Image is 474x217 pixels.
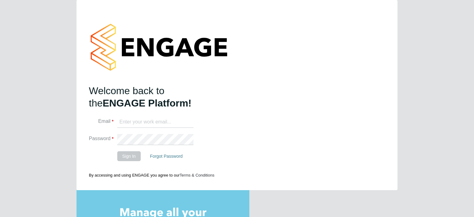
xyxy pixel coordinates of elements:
[117,151,141,161] button: Sign In
[89,118,114,125] label: Email
[145,151,188,161] button: Forgot Password
[89,173,214,177] span: By accessing and using ENGAGE you agree to our
[89,136,114,142] label: Password
[180,173,214,177] a: Terms & Conditions
[89,85,164,109] span: Welcome back to the
[117,117,193,128] input: Enter your work email...
[89,85,209,109] h2: ENGAGE Platform!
